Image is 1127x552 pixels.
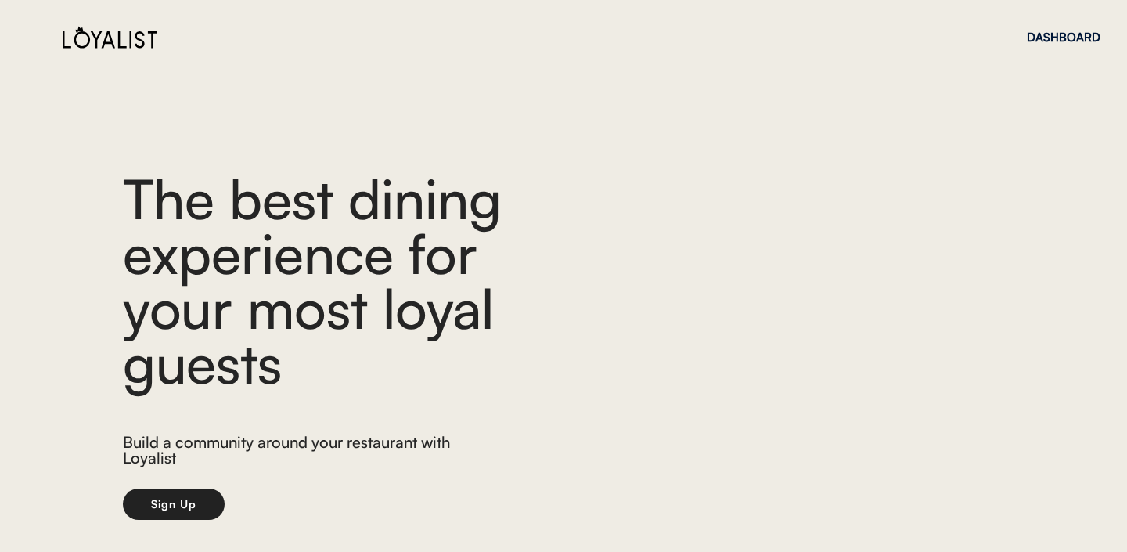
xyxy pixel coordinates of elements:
[123,489,225,520] button: Sign Up
[1027,31,1100,43] div: DASHBOARD
[63,26,157,49] img: Loyalist%20Logo%20Black.svg
[123,171,592,390] div: The best dining experience for your most loyal guests
[123,435,465,470] div: Build a community around your restaurant with Loyalist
